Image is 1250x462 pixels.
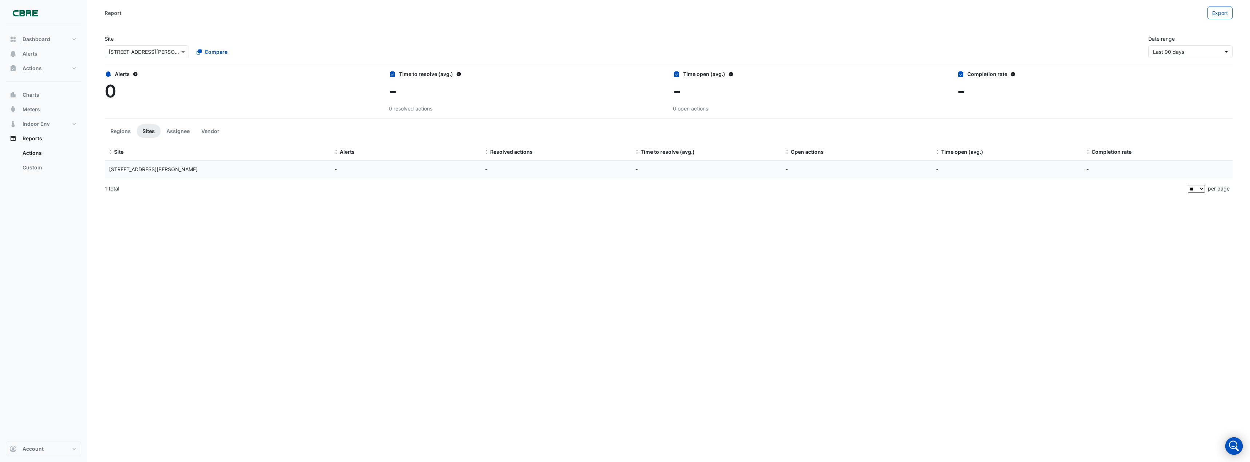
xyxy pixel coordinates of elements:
button: Regions [105,124,137,138]
span: Alerts [340,149,355,155]
div: - [1086,165,1228,174]
div: Open Intercom Messenger [1225,437,1243,455]
app-icon: Reports [9,135,17,142]
button: Sites [137,124,161,138]
div: Reports [6,146,81,178]
span: 0 [105,80,116,102]
button: Vendor [195,124,225,138]
span: Time to resolve (avg.) [641,149,695,155]
span: Site [114,149,124,155]
span: per page [1208,185,1230,192]
img: Company Logo [9,6,41,20]
div: Report [105,9,121,17]
app-icon: Meters [9,106,17,113]
a: Actions [17,146,81,160]
span: Meters [23,106,40,113]
div: 0 resolved actions [389,105,664,112]
span: 28 May 25 - 26 Aug 25 [1153,49,1184,55]
span: Open actions [791,149,824,155]
button: Assignee [161,124,195,138]
span: Completion rate [1092,149,1132,155]
span: Export [1212,10,1228,16]
span: Actions [23,65,42,72]
span: Resolved actions [490,149,533,155]
span: Time open (avg.) [941,149,983,155]
app-icon: Actions [9,65,17,72]
div: 1 total [105,180,1186,198]
div: 0 open actions [673,105,948,112]
span: Compare [205,48,227,56]
span: - [389,80,397,102]
span: - [673,80,681,102]
div: Time open (avg.) [673,70,948,78]
app-icon: Alerts [9,50,17,57]
span: 60 King William Street [109,166,198,172]
div: Completion rate [957,70,1233,78]
button: Reports [6,131,81,146]
button: Actions [6,61,81,76]
button: Compare [192,45,232,58]
div: - [485,165,627,174]
button: Charts [6,88,81,102]
label: Site [105,35,114,43]
div: - [936,165,1078,174]
span: Reports [23,135,42,142]
button: Account [6,442,81,456]
a: Custom [17,160,81,175]
button: Meters [6,102,81,117]
app-icon: Charts [9,91,17,99]
button: Last 90 days [1148,45,1233,58]
app-icon: Indoor Env [9,120,17,128]
app-icon: Dashboard [9,36,17,43]
div: - [636,165,777,174]
label: Date range [1148,35,1175,43]
button: Dashboard [6,32,81,47]
span: Dashboard [23,36,50,43]
div: Time to resolve (avg.) [389,70,664,78]
span: Alerts [23,50,37,57]
span: Charts [23,91,39,99]
div: Alerts [105,70,380,78]
div: - [335,165,476,174]
button: Indoor Env [6,117,81,131]
div: - [786,165,927,174]
span: Account [23,445,44,453]
button: Alerts [6,47,81,61]
div: Completion (%) = Resolved Actions / (Resolved Actions + Open Actions) [1086,148,1228,156]
span: - [957,80,965,102]
span: Indoor Env [23,120,50,128]
button: Export [1207,7,1233,19]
